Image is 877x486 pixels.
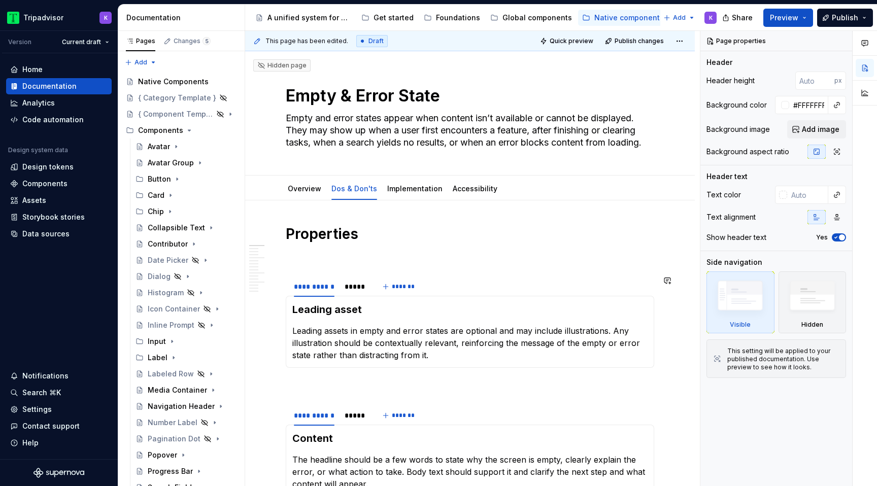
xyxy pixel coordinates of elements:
a: Accessibility [453,184,497,193]
div: Contact support [22,421,80,431]
div: Documentation [126,13,241,23]
div: Histogram [148,288,184,298]
a: Pagination Dot [131,431,241,447]
textarea: Empty and error states appear when content isn’t available or cannot be displayed. They may show ... [284,110,652,151]
a: Native Components [122,74,241,90]
div: Number Label [148,418,197,428]
div: Visible [706,271,774,333]
div: Documentation [22,81,77,91]
button: Share [717,9,759,27]
div: K [104,14,108,22]
div: Button [131,171,241,187]
button: Contact support [6,418,112,434]
a: Contributor [131,236,241,252]
div: Text color [706,190,741,200]
button: Preview [763,9,813,27]
div: Tripadvisor [23,13,63,23]
a: Histogram [131,285,241,301]
a: Implementation [387,184,443,193]
section-item: Description [292,302,648,361]
div: Assets [22,195,46,205]
a: Progress Bar [131,463,241,479]
div: Chip [131,203,241,220]
div: Pagination Dot [148,434,200,444]
a: Get started [357,10,418,26]
input: Auto [795,72,834,90]
div: Collapsible Text [148,223,205,233]
div: Avatar [148,142,170,152]
button: TripadvisorK [2,7,116,28]
a: Design tokens [6,159,112,175]
div: Button [148,174,171,184]
span: Current draft [62,38,101,46]
input: Auto [789,96,828,114]
button: Publish changes [602,34,668,48]
a: Collapsible Text [131,220,241,236]
span: Publish [832,13,858,23]
div: Accessibility [449,178,501,199]
div: Input [148,336,166,346]
div: Navigation Header [148,401,215,411]
svg: Supernova Logo [33,468,84,478]
button: Add [660,11,698,25]
div: Labeled Row [148,369,194,379]
div: Hidden page [257,61,307,70]
a: Global components [486,10,576,26]
div: Foundations [436,13,480,23]
a: Popover [131,447,241,463]
a: Date Picker [131,252,241,268]
div: Date Picker [148,255,188,265]
div: Native Components [138,77,209,87]
span: Preview [770,13,798,23]
div: Components [122,122,241,138]
span: Add image [802,124,839,134]
span: Add [673,14,686,22]
div: Background image [706,124,770,134]
div: Pages [126,37,155,45]
div: Visible [730,321,751,329]
div: A unified system for every journey. [267,13,351,23]
div: Header [706,57,732,67]
div: Help [22,438,39,448]
div: Version [8,38,31,46]
img: 0ed0e8b8-9446-497d-bad0-376821b19aa5.png [7,12,19,24]
button: Search ⌘K [6,385,112,401]
div: Header text [706,171,748,182]
a: Icon Container [131,301,241,317]
a: Overview [288,184,321,193]
a: A unified system for every journey. [251,10,355,26]
div: Components [138,125,183,135]
a: { Category Template } [122,90,241,106]
div: Global components [502,13,572,23]
a: Dos & Don'ts [331,184,377,193]
div: { Category Template } [138,93,216,103]
span: Share [732,13,753,23]
a: Navigation Header [131,398,241,414]
div: Label [148,353,167,363]
button: Add [122,55,160,70]
div: Header height [706,76,755,86]
div: Code automation [22,115,84,125]
span: Quick preview [550,37,593,45]
p: Leading assets in empty and error states are optional and may include illustrations. Any illustra... [292,325,648,361]
button: Add image [787,120,846,138]
h1: Properties [286,225,654,243]
a: Components [6,176,112,192]
div: Get started [374,13,414,23]
input: Auto [787,186,828,204]
a: Storybook stories [6,209,112,225]
div: Chip [148,206,164,217]
p: px [834,77,842,85]
div: Hidden [779,271,847,333]
a: Documentation [6,78,112,94]
div: Notifications [22,371,69,381]
div: Avatar Group [148,158,194,168]
a: Labeled Row [131,366,241,382]
div: Card [131,187,241,203]
div: Progress Bar [148,466,193,476]
div: Background color [706,100,767,110]
div: Dos & Don'ts [327,178,381,199]
div: Dialog [148,271,171,282]
a: Assets [6,192,112,209]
